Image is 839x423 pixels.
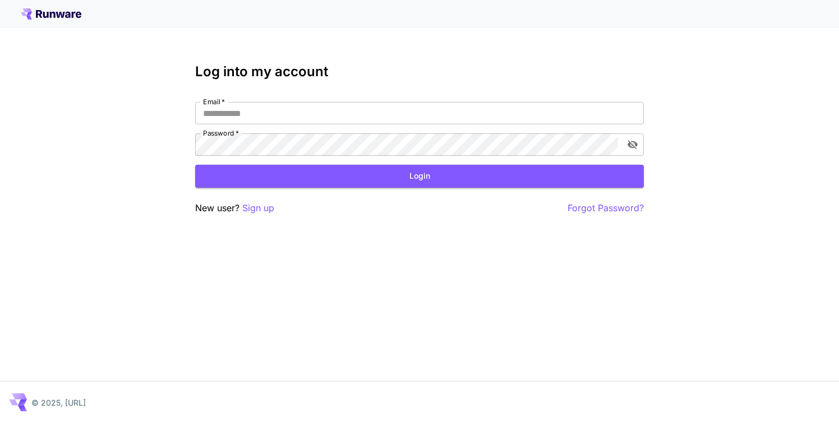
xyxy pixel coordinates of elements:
[242,201,274,215] button: Sign up
[203,97,225,106] label: Email
[195,165,644,188] button: Login
[31,397,86,408] p: © 2025, [URL]
[203,128,239,138] label: Password
[623,134,643,155] button: toggle password visibility
[195,64,644,80] h3: Log into my account
[195,201,274,215] p: New user?
[568,201,644,215] button: Forgot Password?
